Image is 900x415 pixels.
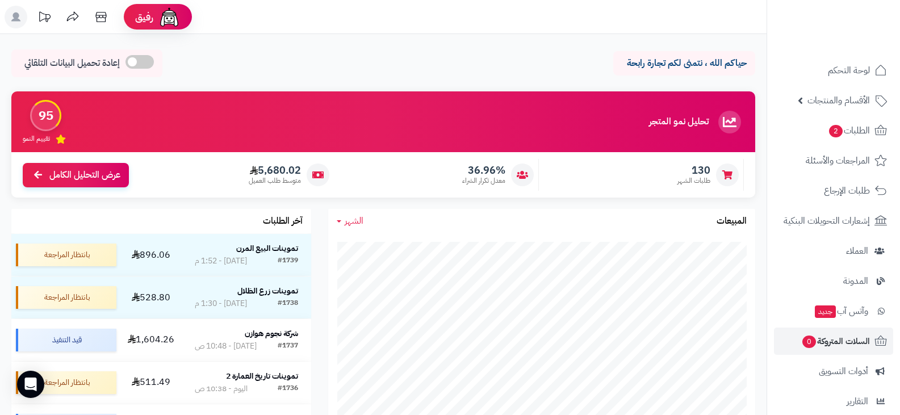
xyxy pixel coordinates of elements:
[16,329,116,351] div: قيد التنفيذ
[236,242,298,254] strong: تموينات البيع المرن
[677,176,710,186] span: طلبات الشهر
[801,333,870,349] span: السلات المتروكة
[843,273,868,289] span: المدونة
[278,298,298,309] div: #1738
[121,234,182,276] td: 896.06
[774,207,893,234] a: إشعارات التحويلات البنكية
[462,164,505,177] span: 36.96%
[135,10,153,24] span: رفيق
[30,6,58,31] a: تحديثات المنصة
[815,305,836,318] span: جديد
[278,255,298,267] div: #1739
[784,213,870,229] span: إشعارات التحويلات البنكية
[649,117,709,127] h3: تحليل نمو المتجر
[16,371,116,394] div: بانتظار المراجعة
[17,371,44,398] div: Open Intercom Messenger
[245,328,298,339] strong: شركة نجوم هوازن
[806,153,870,169] span: المراجعات والأسئلة
[828,62,870,78] span: لوحة التحكم
[717,216,747,227] h3: المبيعات
[829,125,843,137] span: 2
[774,388,893,415] a: التقارير
[195,383,248,395] div: اليوم - 10:38 ص
[263,216,303,227] h3: آخر الطلبات
[337,215,363,228] a: الشهر
[158,6,181,28] img: ai-face.png
[774,358,893,385] a: أدوات التسويق
[121,319,182,361] td: 1,604.26
[345,214,363,228] span: الشهر
[846,243,868,259] span: العملاء
[847,393,868,409] span: التقارير
[121,276,182,318] td: 528.80
[774,267,893,295] a: المدونة
[237,285,298,297] strong: تموينات زرع الظلال
[195,341,257,352] div: [DATE] - 10:48 ص
[819,363,868,379] span: أدوات التسويق
[249,176,301,186] span: متوسط طلب العميل
[278,383,298,395] div: #1736
[24,57,120,70] span: إعادة تحميل البيانات التلقائي
[774,117,893,144] a: الطلبات2
[677,164,710,177] span: 130
[774,147,893,174] a: المراجعات والأسئلة
[774,237,893,265] a: العملاء
[823,29,889,53] img: logo-2.png
[802,336,816,348] span: 0
[23,163,129,187] a: عرض التحليل الكامل
[195,298,247,309] div: [DATE] - 1:30 م
[814,303,868,319] span: وآتس آب
[807,93,870,108] span: الأقسام والمنتجات
[774,297,893,325] a: وآتس آبجديد
[824,183,870,199] span: طلبات الإرجاع
[23,134,50,144] span: تقييم النمو
[774,328,893,355] a: السلات المتروكة0
[16,286,116,309] div: بانتظار المراجعة
[249,164,301,177] span: 5,680.02
[49,169,120,182] span: عرض التحليل الكامل
[121,362,182,404] td: 511.49
[774,177,893,204] a: طلبات الإرجاع
[462,176,505,186] span: معدل تكرار الشراء
[16,244,116,266] div: بانتظار المراجعة
[195,255,247,267] div: [DATE] - 1:52 م
[774,57,893,84] a: لوحة التحكم
[226,370,298,382] strong: تموينات تاريخ العمارة 2
[828,123,870,139] span: الطلبات
[622,57,747,70] p: حياكم الله ، نتمنى لكم تجارة رابحة
[278,341,298,352] div: #1737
